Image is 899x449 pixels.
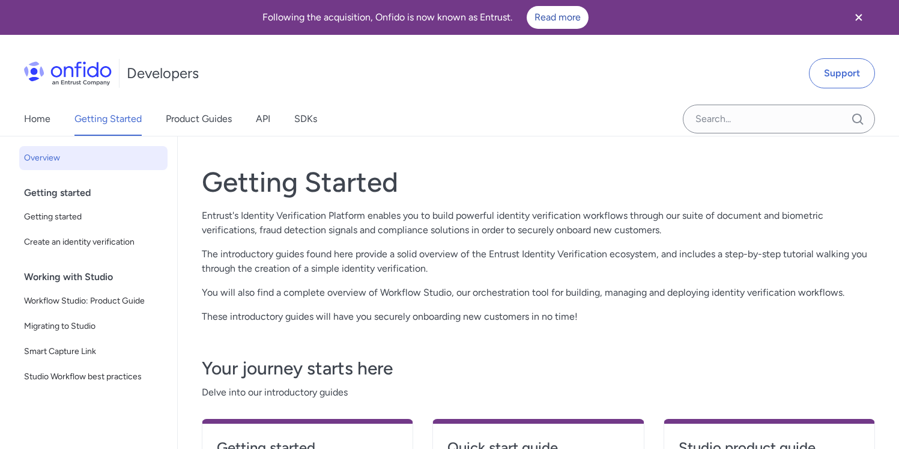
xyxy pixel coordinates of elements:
[19,314,168,338] a: Migrating to Studio
[202,356,875,380] h3: Your journey starts here
[74,102,142,136] a: Getting Started
[24,181,172,205] div: Getting started
[837,2,881,32] button: Close banner
[24,61,112,85] img: Onfido Logo
[527,6,589,29] a: Read more
[809,58,875,88] a: Support
[24,102,50,136] a: Home
[24,151,163,165] span: Overview
[683,105,875,133] input: Onfido search input field
[24,370,163,384] span: Studio Workflow best practices
[24,210,163,224] span: Getting started
[19,289,168,313] a: Workflow Studio: Product Guide
[19,230,168,254] a: Create an identity verification
[202,286,875,300] p: You will also find a complete overview of Workflow Studio, our orchestration tool for building, m...
[24,319,163,334] span: Migrating to Studio
[256,102,270,136] a: API
[24,235,163,249] span: Create an identity verification
[202,247,875,276] p: The introductory guides found here provide a solid overview of the Entrust Identity Verification ...
[202,209,875,237] p: Entrust's Identity Verification Platform enables you to build powerful identity verification work...
[852,10,866,25] svg: Close banner
[14,6,837,29] div: Following the acquisition, Onfido is now known as Entrust.
[202,385,875,400] span: Delve into our introductory guides
[202,310,875,324] p: These introductory guides will have you securely onboarding new customers in no time!
[166,102,232,136] a: Product Guides
[127,64,199,83] h1: Developers
[24,344,163,359] span: Smart Capture Link
[19,340,168,364] a: Smart Capture Link
[24,294,163,308] span: Workflow Studio: Product Guide
[19,146,168,170] a: Overview
[19,205,168,229] a: Getting started
[294,102,317,136] a: SDKs
[202,165,875,199] h1: Getting Started
[19,365,168,389] a: Studio Workflow best practices
[24,265,172,289] div: Working with Studio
